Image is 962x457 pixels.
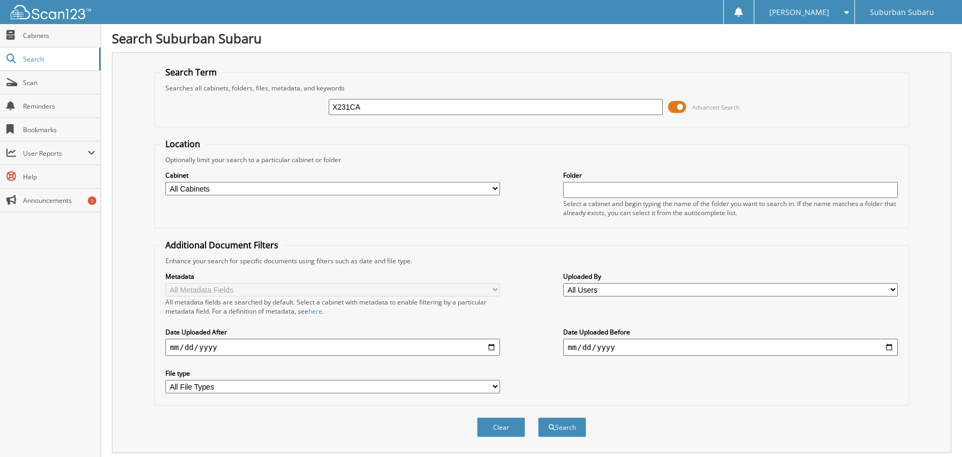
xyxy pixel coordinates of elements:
span: User Reports [23,149,88,158]
span: Search [23,55,94,64]
span: Help [23,172,95,181]
span: Announcements [23,196,95,205]
span: Bookmarks [23,125,95,134]
legend: Location [160,138,206,150]
span: Cabinets [23,31,95,40]
input: start [165,339,499,356]
label: Date Uploaded Before [563,327,897,337]
div: All metadata fields are searched by default. Select a cabinet with metadata to enable filtering b... [165,298,499,316]
label: Folder [563,171,897,180]
button: Clear [477,417,525,437]
a: here [308,307,322,316]
span: [PERSON_NAME] [769,9,829,16]
div: 1 [88,196,96,205]
button: Search [538,417,586,437]
div: Optionally limit your search to a particular cabinet or folder [160,155,903,164]
span: Suburban Subaru [870,9,934,16]
label: Uploaded By [563,272,897,281]
label: Cabinet [165,171,499,180]
span: Advanced Search [692,103,740,111]
legend: Search Term [160,66,222,78]
legend: Additional Document Filters [160,239,284,251]
h1: Search Suburban Subaru [112,29,951,47]
span: Reminders [23,102,95,111]
div: Select a cabinet and begin typing the name of the folder you want to search in. If the name match... [563,199,897,217]
span: Scan [23,78,95,87]
div: Enhance your search for specific documents using filters such as date and file type. [160,256,903,265]
div: Searches all cabinets, folders, files, metadata, and keywords [160,83,903,93]
img: scan123-logo-white.svg [11,5,91,19]
label: Date Uploaded After [165,327,499,337]
label: File type [165,369,499,378]
label: Metadata [165,272,499,281]
input: end [563,339,897,356]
